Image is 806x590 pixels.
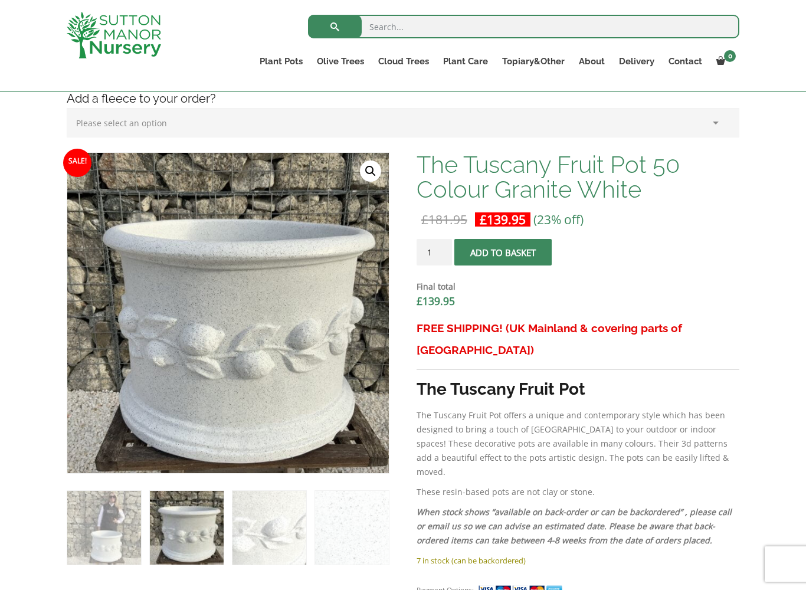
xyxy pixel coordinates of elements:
a: Plant Care [436,53,495,70]
p: The Tuscany Fruit Pot offers a unique and contemporary style which has been designed to bring a t... [417,408,739,479]
a: 0 [709,53,739,70]
a: Olive Trees [310,53,371,70]
span: (23% off) [533,211,584,228]
p: 7 in stock (can be backordered) [417,553,739,568]
span: £ [480,211,487,228]
img: The Tuscany Fruit Pot 50 Colour Granite White [67,491,141,565]
img: The Tuscany Fruit Pot 50 Colour Granite White - Image 2 [150,491,224,565]
a: Plant Pots [253,53,310,70]
h1: The Tuscany Fruit Pot 50 Colour Granite White [417,152,739,202]
img: The Tuscany Fruit Pot 50 Colour Granite White - Image 3 [232,491,306,565]
em: When stock shows “available on back-order or can be backordered” , please call or email us so we ... [417,506,732,546]
span: £ [417,294,422,308]
img: The Tuscany Fruit Pot 50 Colour Granite White - Image 4 [315,491,389,565]
p: These resin-based pots are not clay or stone. [417,485,739,499]
a: Delivery [612,53,661,70]
h4: Add a fleece to your order? [58,90,748,108]
img: logo [67,12,161,58]
bdi: 139.95 [480,211,526,228]
input: Product quantity [417,239,452,265]
dt: Final total [417,280,739,294]
input: Search... [308,15,739,38]
h3: FREE SHIPPING! (UK Mainland & covering parts of [GEOGRAPHIC_DATA]) [417,317,739,361]
bdi: 181.95 [421,211,467,228]
span: Sale! [63,149,91,177]
span: £ [421,211,428,228]
a: View full-screen image gallery [360,160,381,182]
a: Cloud Trees [371,53,436,70]
a: Contact [661,53,709,70]
a: Topiary&Other [495,53,572,70]
bdi: 139.95 [417,294,455,308]
button: Add to basket [454,239,552,265]
a: About [572,53,612,70]
strong: The Tuscany Fruit Pot [417,379,585,399]
span: 0 [724,50,736,62]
